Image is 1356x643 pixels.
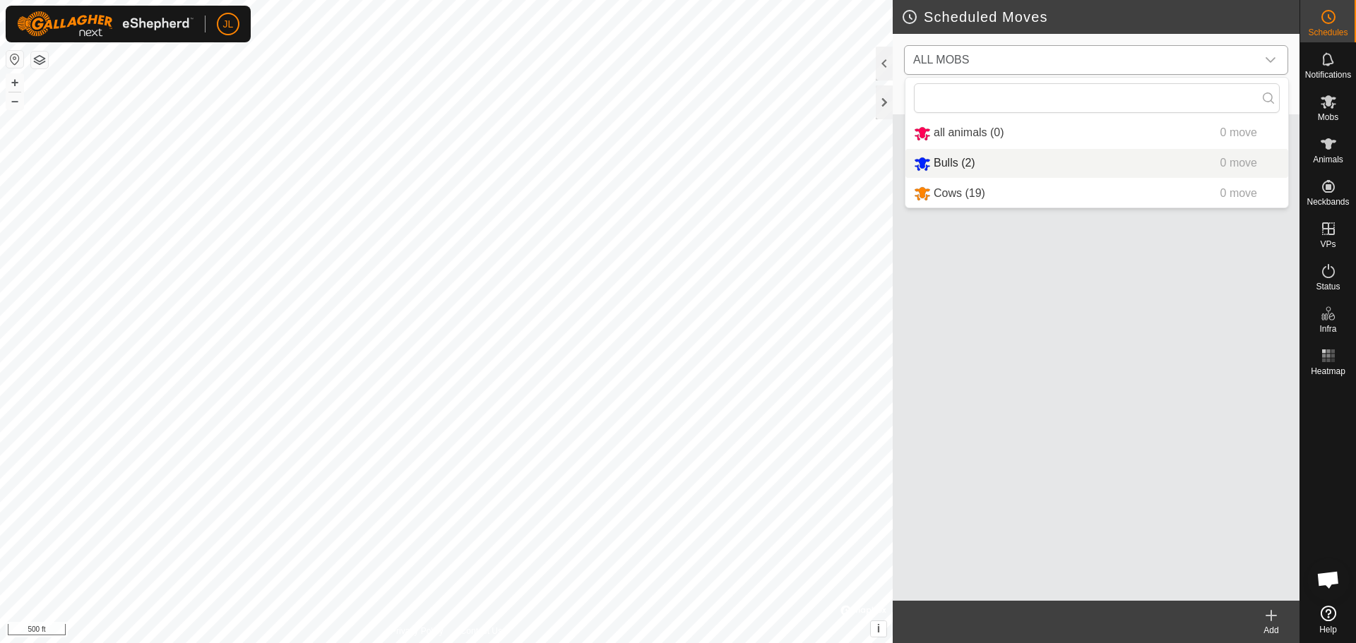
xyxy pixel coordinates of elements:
[460,625,502,637] a: Contact Us
[905,119,1288,208] ul: Option List
[913,54,969,66] span: ALL MOBS
[1320,240,1336,248] span: VPs
[905,119,1288,148] li: all animals
[391,625,444,637] a: Privacy Policy
[1319,325,1336,333] span: Infra
[1220,126,1257,138] span: 0 move
[1307,198,1349,206] span: Neckbands
[1220,187,1257,199] span: 0 move
[1313,155,1343,164] span: Animals
[17,11,194,37] img: Gallagher Logo
[1308,28,1348,37] span: Schedules
[934,187,985,199] span: Cows (19)
[6,51,23,68] button: Reset Map
[1311,367,1345,375] span: Heatmap
[6,92,23,109] button: –
[31,52,48,68] button: Map Layers
[1300,600,1356,639] a: Help
[1243,624,1299,637] div: Add
[1305,71,1351,79] span: Notifications
[898,94,1102,105] span: No moves have been scheduled.
[1307,558,1350,601] a: Open chat
[223,17,234,32] span: JL
[934,157,975,169] span: Bulls (2)
[1316,282,1340,291] span: Status
[1319,625,1337,634] span: Help
[1256,46,1285,74] div: dropdown trigger
[901,8,1299,25] h2: Scheduled Moves
[877,623,880,635] span: i
[1220,157,1257,169] span: 0 move
[871,621,886,637] button: i
[6,74,23,91] button: +
[1318,113,1338,121] span: Mobs
[934,126,1004,138] span: all animals (0)
[905,179,1288,208] li: Cows
[908,46,1256,74] span: ALL MOBS
[905,149,1288,178] li: Bulls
